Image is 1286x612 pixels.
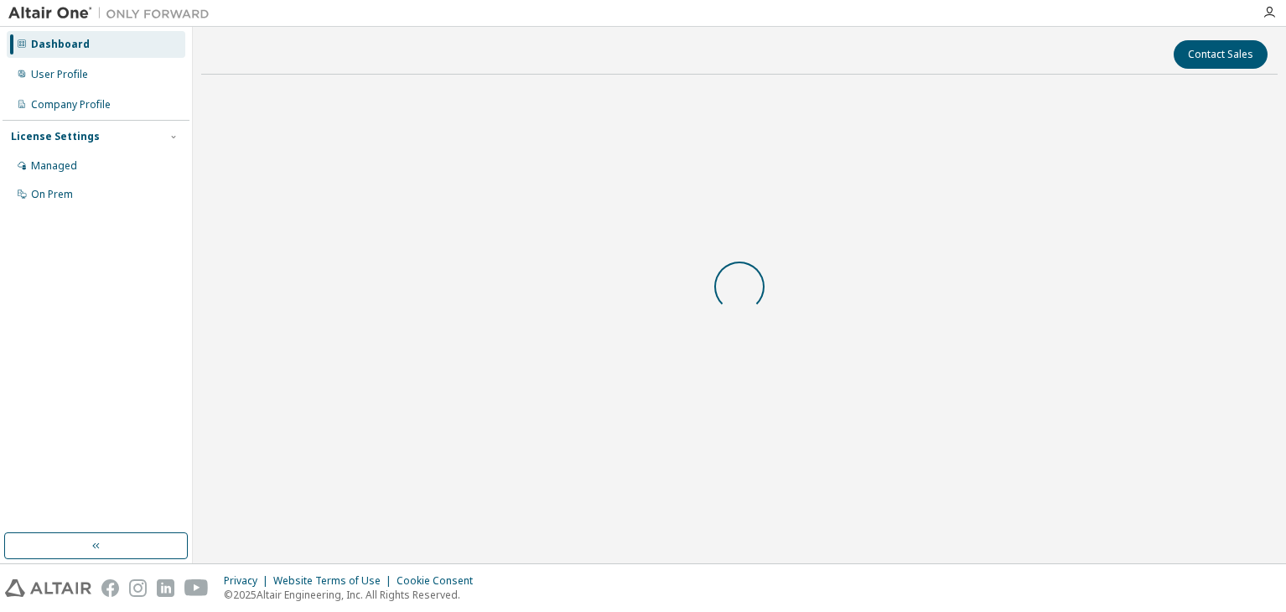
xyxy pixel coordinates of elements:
[31,188,73,201] div: On Prem
[157,579,174,597] img: linkedin.svg
[184,579,209,597] img: youtube.svg
[224,588,483,602] p: © 2025 Altair Engineering, Inc. All Rights Reserved.
[101,579,119,597] img: facebook.svg
[11,130,100,143] div: License Settings
[1174,40,1268,69] button: Contact Sales
[224,574,273,588] div: Privacy
[31,159,77,173] div: Managed
[129,579,147,597] img: instagram.svg
[31,38,90,51] div: Dashboard
[8,5,218,22] img: Altair One
[5,579,91,597] img: altair_logo.svg
[273,574,397,588] div: Website Terms of Use
[31,98,111,112] div: Company Profile
[397,574,483,588] div: Cookie Consent
[31,68,88,81] div: User Profile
